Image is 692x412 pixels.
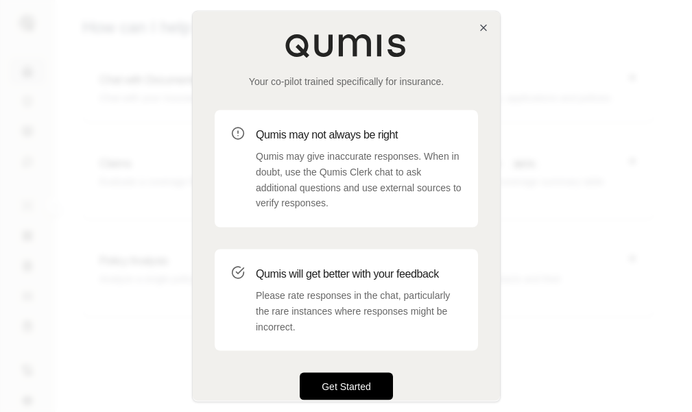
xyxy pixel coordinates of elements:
img: Qumis Logo [285,33,408,58]
button: Get Started [300,372,393,400]
h3: Qumis may not always be right [256,126,462,143]
p: Your co-pilot trained specifically for insurance. [215,74,478,88]
h3: Qumis will get better with your feedback [256,265,462,282]
p: Please rate responses in the chat, particularly the rare instances where responses might be incor... [256,287,462,334]
p: Qumis may give inaccurate responses. When in doubt, use the Qumis Clerk chat to ask additional qu... [256,148,462,210]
